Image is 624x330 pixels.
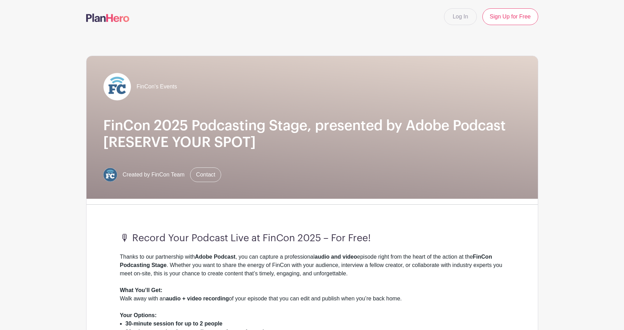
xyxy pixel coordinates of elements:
strong: Adobe Podcast [195,254,235,260]
div: Thanks to our partnership with , you can capture a professional episode right from the heart of t... [120,253,504,286]
img: FC%20circle.png [103,168,117,182]
div: Walk away with an of your episode that you can edit and publish when you’re back home. [120,286,504,311]
span: Created by FinCon Team [123,171,185,179]
strong: What You’ll Get: [120,287,163,293]
strong: audio + video recording [166,296,229,301]
a: Sign Up for Free [482,8,538,25]
a: Contact [190,167,221,182]
strong: Your Options: [120,312,157,318]
h1: FinCon 2025 Podcasting Stage, presented by Adobe Podcast [RESERVE YOUR SPOT] [103,117,521,151]
strong: audio and video [315,254,357,260]
img: logo-507f7623f17ff9eddc593b1ce0a138ce2505c220e1c5a4e2b4648c50719b7d32.svg [86,14,129,22]
span: FinCon's Events [137,82,177,91]
a: Log In [444,8,477,25]
strong: 30-minute session for up to 2 people [126,321,223,327]
strong: FinCon Podcasting Stage [120,254,492,268]
h3: 🎙 Record Your Podcast Live at FinCon 2025 – For Free! [120,233,504,244]
img: FC%20circle_white.png [103,73,131,101]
